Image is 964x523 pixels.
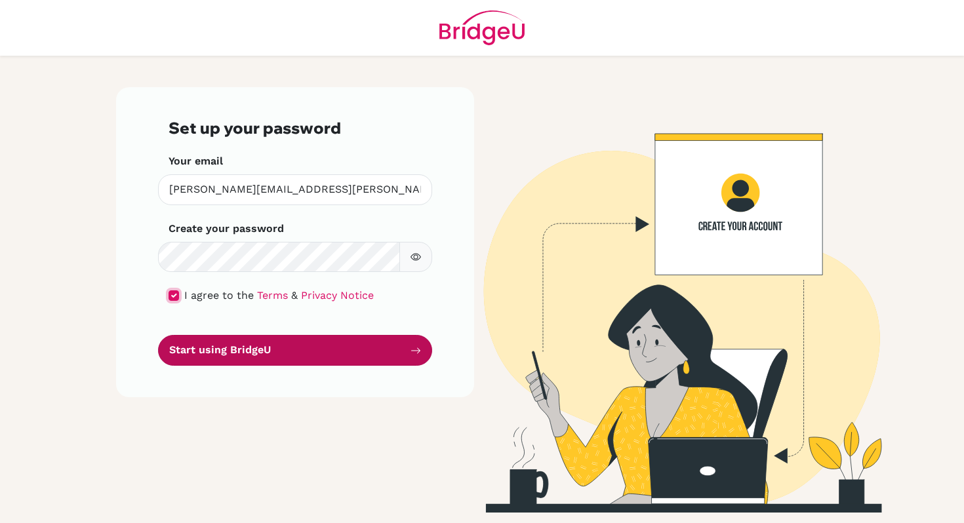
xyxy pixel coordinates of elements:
[158,174,432,205] input: Insert your email*
[169,153,223,169] label: Your email
[169,119,422,138] h3: Set up your password
[301,289,374,301] a: Privacy Notice
[184,289,254,301] span: I agree to the
[158,335,432,366] button: Start using BridgeU
[169,221,284,237] label: Create your password
[257,289,288,301] a: Terms
[291,289,298,301] span: &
